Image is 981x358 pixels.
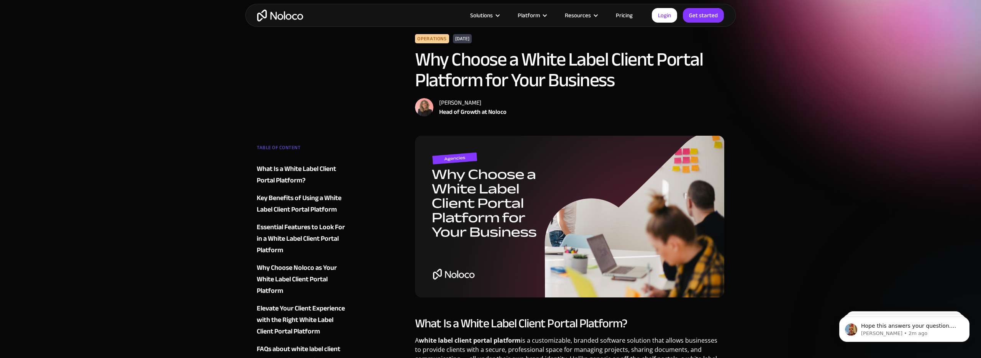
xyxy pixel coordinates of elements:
[257,262,349,297] a: Why Choose Noloco as Your White Label Client Portal Platform
[415,49,724,90] h1: Why Choose a White Label Client Portal Platform for Your Business
[565,10,591,20] div: Resources
[453,34,472,43] div: [DATE]
[606,10,642,20] a: Pricing
[257,303,349,337] a: Elevate Your Client Experience with the Right White Label Client Portal Platform
[518,10,540,20] div: Platform
[415,316,724,331] h2: What Is a White Label Client Portal Platform?
[555,10,606,20] div: Resources
[257,163,349,186] a: What Is a White Label Client Portal Platform?
[415,136,724,297] img: Why Choose a White Label Client Portal Platform for Your Business
[439,107,507,117] div: Head of Growth at Noloco
[683,8,724,23] a: Get started
[470,10,493,20] div: Solutions
[257,222,349,256] a: Essential Features to Look For in a White Label Client Portal Platform
[508,10,555,20] div: Platform
[652,8,677,23] a: Login
[461,10,508,20] div: Solutions
[257,10,303,21] a: home
[257,142,349,157] div: TABLE OF CONTENT
[439,98,507,107] div: [PERSON_NAME]
[415,34,449,43] div: Operations
[257,192,349,215] a: Key Benefits of Using a White Label Client Portal Platform
[828,301,981,354] iframe: Intercom notifications message
[419,336,521,345] strong: white label client portal platform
